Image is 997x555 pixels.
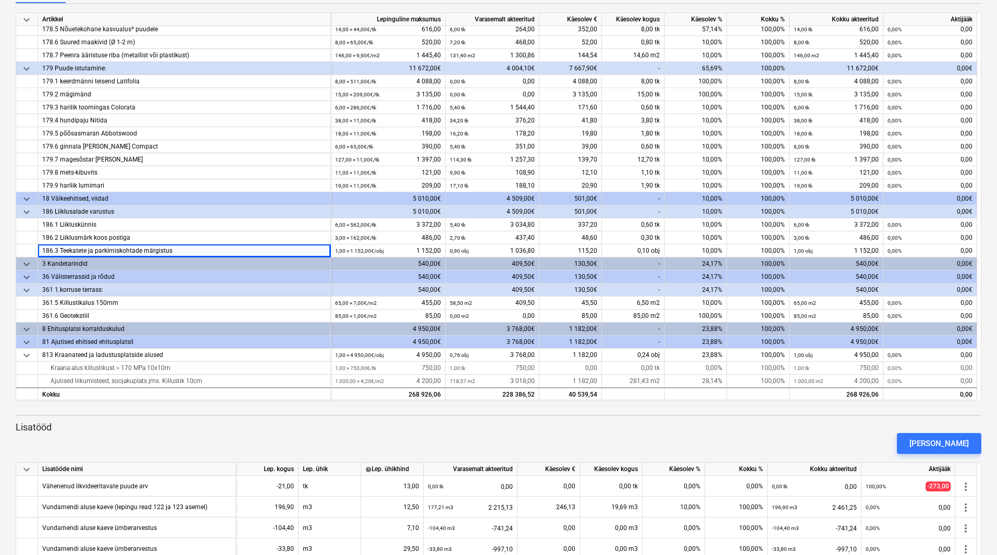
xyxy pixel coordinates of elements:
[335,140,441,153] div: 390,00
[602,244,664,257] div: 0,10 obj
[602,62,664,75] div: -
[790,205,883,218] div: 5 010,00€
[539,218,602,231] div: 337,20
[664,336,727,349] div: 23,88%
[335,92,379,97] small: 15,00 × 209,00€ / tk
[335,40,373,45] small: 8,00 × 65,00€ / tk
[888,140,973,153] div: 0,00
[664,88,727,101] div: 100,00%
[450,101,535,114] div: 1 544,40
[450,153,535,166] div: 1 257,30
[794,127,879,140] div: 198,00
[664,49,727,62] div: 10,00%
[790,336,883,349] div: 4 950,00€
[602,13,664,26] div: Käesolev kogus
[727,257,790,270] div: 100,00%
[664,244,727,257] div: 10,00%
[539,36,602,49] div: 52,00
[794,53,819,58] small: 146,00 m2
[602,140,664,153] div: 0,60 tk
[42,153,326,166] div: 179.7 magesõstar [PERSON_NAME]
[331,205,446,218] div: 5 010,00€
[790,62,883,75] div: 11 672,00€
[794,140,879,153] div: 390,00
[768,463,861,476] div: Kokku akteeritud
[602,310,664,323] div: 85,00 m2
[790,270,883,283] div: 540,00€
[664,62,727,75] div: 65,69%
[727,205,790,218] div: 100,00%
[299,497,361,517] div: m3
[539,13,602,26] div: Käesolev €
[450,27,465,32] small: 6,00 tk
[450,144,465,150] small: 5,40 tk
[888,144,902,150] small: 0,00%
[42,36,326,49] div: 178.6 Suured maakivid (Ø 1-2 m)
[790,13,883,26] div: Kokku akteeritud
[664,310,727,323] div: 100,00%
[539,362,602,375] div: 0,00
[883,283,977,297] div: 0,00€
[539,101,602,114] div: 171,60
[539,205,602,218] div: 501,00€
[883,13,977,26] div: Aktijääk
[518,463,580,476] div: Käesolev €
[539,192,602,205] div: 501,00€
[727,127,790,140] div: 100,00%
[602,205,664,218] div: -
[794,170,813,176] small: 11,00 tk
[794,101,879,114] div: 1 716,00
[888,75,973,88] div: 0,00
[888,118,902,124] small: 0,00%
[539,153,602,166] div: 139,70
[888,101,973,114] div: 0,00
[335,79,376,84] small: 8,00 × 511,00€ / tk
[446,323,539,336] div: 3 768,00€
[727,270,790,283] div: 100,00%
[727,297,790,310] div: 100,00%
[602,166,664,179] div: 1,10 tk
[664,297,727,310] div: 10,00%
[643,463,705,476] div: Käesolev %
[42,127,326,140] div: 179.5 põõsasmaran Abbotswood
[888,53,902,58] small: 0,00%
[446,62,539,75] div: 4 004,10€
[727,192,790,205] div: 100,00%
[335,144,373,150] small: 6,00 × 65,00€ / tk
[539,49,602,62] div: 144,54
[727,49,790,62] div: 100,00%
[335,166,441,179] div: 121,00
[790,257,883,270] div: 540,00€
[580,476,643,497] div: 0,00 tk
[883,257,977,270] div: 0,00€
[602,297,664,310] div: 6,50 m2
[727,36,790,49] div: 100,00%
[335,36,441,49] div: 520,00
[236,463,299,476] div: Lep. kogus
[727,375,790,388] div: 100,00%
[539,114,602,127] div: 41,80
[602,114,664,127] div: 3,80 tk
[42,23,326,36] div: 178.5 Nõuetekohane kasvualus* puudele
[450,157,472,163] small: 114,30 tk
[794,36,879,49] div: 520,00
[664,36,727,49] div: 10,00%
[450,88,535,101] div: 0,00
[727,179,790,192] div: 100,00%
[705,476,768,497] div: 0,00%
[299,517,361,538] div: m3
[705,497,768,517] div: 100,00%
[727,362,790,375] div: 100,00%
[335,153,441,166] div: 1 397,00
[450,75,535,88] div: 0,00
[450,79,465,84] small: 0,00 tk
[883,323,977,336] div: 0,00€
[20,206,33,218] span: keyboard_arrow_down
[20,193,33,205] span: keyboard_arrow_down
[727,244,790,257] div: 100,00%
[42,75,326,88] div: 179.1 keerdmänni teisend Latifolia
[539,140,602,153] div: 39,00
[602,36,664,49] div: 0,80 tk
[602,336,664,349] div: -
[450,36,535,49] div: 468,00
